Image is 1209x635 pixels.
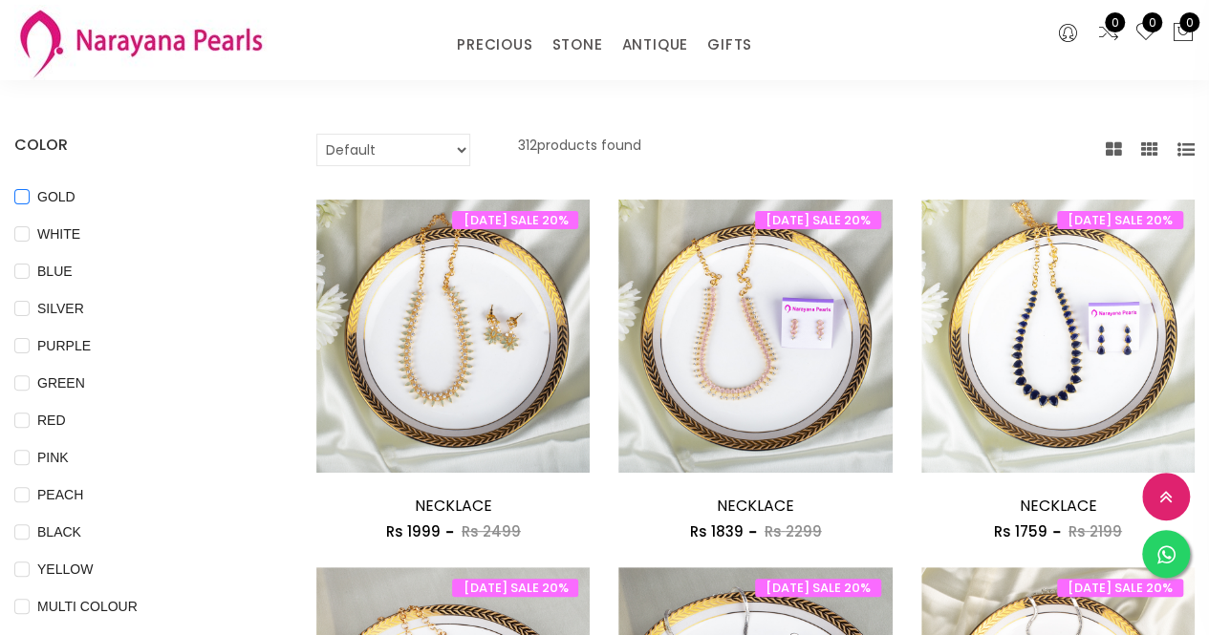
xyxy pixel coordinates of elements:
[452,211,578,229] span: [DATE] SALE 20%
[30,447,76,468] span: PINK
[765,521,822,541] span: Rs 2299
[30,372,93,393] span: GREEN
[518,134,641,166] p: 312 products found
[1069,521,1122,541] span: Rs 2199
[621,31,688,59] a: ANTIQUE
[1105,12,1125,32] span: 0
[30,596,145,617] span: MULTI COLOUR
[415,495,492,517] a: NECKLACE
[1097,21,1120,46] a: 0
[386,521,441,541] span: Rs 1999
[14,134,259,157] h4: COLOR
[1057,211,1183,229] span: [DATE] SALE 20%
[755,579,881,597] span: [DATE] SALE 20%
[690,521,744,541] span: Rs 1839
[30,261,80,282] span: BLUE
[717,495,794,517] a: NECKLACE
[30,186,83,207] span: GOLD
[30,484,91,505] span: PEACH
[30,559,100,580] span: YELLOW
[1019,495,1096,517] a: NECKLACE
[30,298,92,319] span: SILVER
[30,410,74,431] span: RED
[1179,12,1199,32] span: 0
[1142,12,1162,32] span: 0
[30,521,89,542] span: BLACK
[1134,21,1157,46] a: 0
[30,223,88,244] span: WHITE
[755,211,881,229] span: [DATE] SALE 20%
[30,335,98,356] span: PURPLE
[994,521,1047,541] span: Rs 1759
[462,521,521,541] span: Rs 2499
[707,31,752,59] a: GIFTS
[1172,21,1195,46] button: 0
[457,31,532,59] a: PRECIOUS
[551,31,602,59] a: STONE
[1057,579,1183,597] span: [DATE] SALE 20%
[452,579,578,597] span: [DATE] SALE 20%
